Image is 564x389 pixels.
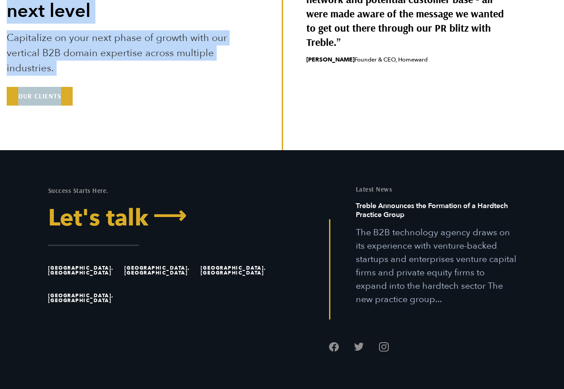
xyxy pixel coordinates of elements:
[124,257,197,284] li: [GEOGRAPHIC_DATA], [GEOGRAPHIC_DATA]
[7,87,73,106] a: Our Clients
[48,257,120,284] li: [GEOGRAPHIC_DATA], [GEOGRAPHIC_DATA]
[379,342,389,352] a: Follow us on Instagram
[354,342,364,352] a: Follow us on Twitter
[329,342,339,352] a: Follow us on Facebook
[48,186,108,195] mark: Success Starts Here.
[356,226,516,306] p: The B2B technology agency draws on its experience with venture-backed startups and enterprises ve...
[48,207,276,230] a: Let's Talk
[356,201,516,306] a: Read this article
[356,201,516,226] h6: Treble Announces the Formation of a Hardtech Practice Group
[148,205,186,228] span: ⟶
[356,186,516,192] h5: Latest News
[7,30,228,76] p: Capitalize on your next phase of growth with our vertical B2B domain expertise across multiple in...
[306,56,354,64] b: [PERSON_NAME]
[201,257,273,284] li: [GEOGRAPHIC_DATA], [GEOGRAPHIC_DATA]
[48,284,120,312] li: [GEOGRAPHIC_DATA], [GEOGRAPHIC_DATA]
[306,56,510,64] span: Founder & CEO, Homeward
